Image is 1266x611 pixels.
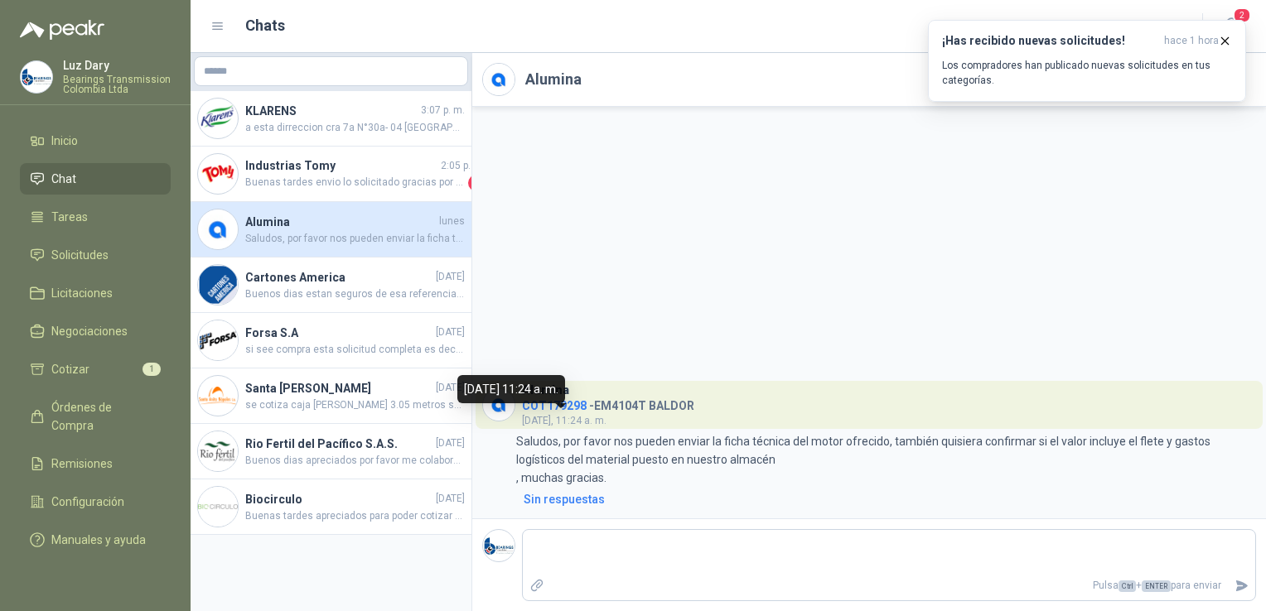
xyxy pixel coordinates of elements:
p: Los compradores han publicado nuevas solicitudes en tus categorías. [942,58,1232,88]
a: Company LogoForsa S.A[DATE]si see compra esta solicitud completa es decir el rod LBE 25NUU y los ... [191,313,471,368]
a: Company LogoKLARENS3:07 p. m.a esta dirreccion cra 7a N°30a- 04 [GEOGRAPHIC_DATA], [GEOGRAPHIC_DATA] [191,91,471,147]
span: Negociaciones [51,322,128,340]
img: Company Logo [198,431,238,471]
span: COT179298 [522,399,587,412]
a: Manuales y ayuda [20,524,171,556]
span: Buenas tardes apreciados para poder cotizar esto necesitaria una foto de la placa del Motor. . Qu... [245,508,465,524]
span: lunes [439,214,465,229]
h3: ¡Has recibido nuevas solicitudes! [942,34,1157,48]
span: Ctrl [1119,580,1136,592]
span: Cotizar [51,360,89,378]
h4: Alumina [245,213,436,231]
h4: Rio Fertil del Pacífico S.A.S. [245,435,432,453]
span: [DATE] [436,325,465,340]
p: Pulsa + para enviar [551,571,1229,600]
span: Solicitudes [51,246,109,264]
span: [DATE] [436,380,465,396]
span: Saludos, por favor nos pueden enviar la ficha técnica del motor ofrecido, también quisiera confir... [245,231,465,247]
img: Company Logo [198,320,238,360]
span: [DATE] [436,491,465,507]
img: Company Logo [198,376,238,416]
span: si see compra esta solicitud completa es decir el rod LBE 25NUU y los [MEDICAL_DATA] asumimos fle... [245,342,465,358]
div: Sin respuestas [524,490,605,508]
img: Company Logo [198,487,238,527]
h4: - EM4104T BALDOR [522,395,694,411]
a: Tareas [20,201,171,233]
a: Sin respuestas [520,490,1256,508]
p: Saludos, por favor nos pueden enviar la ficha técnica del motor ofrecido, también quisiera confir... [516,432,1256,487]
span: 2:05 p. m. [441,158,485,174]
a: Company LogoRio Fertil del Pacífico S.A.S.[DATE]Buenos dias apreciados por favor me colaboran con... [191,424,471,479]
p: Bearings Transmission Colombia Ltda [63,75,171,94]
h4: Santa [PERSON_NAME] [245,379,432,397]
a: Company LogoIndustrias Tomy2:05 p. m.Buenas tardes envio lo solicitado gracias por contar con nos... [191,147,471,202]
h4: KLARENS [245,102,418,120]
span: se cotiza caja [PERSON_NAME] 3.05 metros se cotizan 10 cajas y se da valor es por metro . [245,397,465,413]
label: Adjuntar archivos [523,571,551,600]
span: Buenas tardes envio lo solicitado gracias por contar con nosotros. [245,175,465,191]
p: Luz Dary [63,60,171,71]
a: Solicitudes [20,239,171,271]
img: Company Logo [198,154,238,194]
a: Cotizar1 [20,354,171,385]
span: Inicio [51,132,78,150]
span: 1 [468,175,485,191]
h1: Chats [245,14,285,37]
a: Órdenes de Compra [20,392,171,441]
h4: Industrias Tomy [245,156,437,175]
img: Company Logo [198,99,238,138]
span: [DATE] [436,269,465,285]
button: Enviar [1228,571,1255,600]
span: Chat [51,170,76,188]
h4: Biocirculo [245,490,432,508]
img: Company Logo [198,209,238,249]
span: Buenos dias estan seguros de esa referencia ya que no sale en ninguna marca quedamos atentos a su... [245,286,465,302]
span: Órdenes de Compra [51,398,155,435]
span: ENTER [1142,580,1171,592]
a: Company LogoSanta [PERSON_NAME][DATE]se cotiza caja [PERSON_NAME] 3.05 metros se cotizan 10 cajas... [191,368,471,424]
button: 2 [1216,12,1246,41]
span: Tareas [51,208,88,226]
button: ¡Has recibido nuevas solicitudes!hace 1 hora Los compradores han publicado nuevas solicitudes en ... [928,20,1246,102]
a: Company LogoCartones America[DATE]Buenos dias estan seguros de esa referencia ya que no sale en n... [191,257,471,313]
span: [DATE], 11:24 a. m. [522,415,606,426]
a: Chat [20,163,171,195]
h3: Alumina [522,386,569,395]
a: Inicio [20,125,171,156]
img: Company Logo [21,61,52,93]
a: Company LogoAluminalunesSaludos, por favor nos pueden enviar la ficha técnica del motor ofrecido,... [191,202,471,257]
img: Company Logo [198,265,238,305]
h4: Cartones America [245,268,432,286]
span: 2 [1233,7,1251,23]
span: [DATE] [436,435,465,451]
img: Logo peakr [20,20,104,40]
a: Negociaciones [20,315,171,347]
a: Configuración [20,486,171,517]
span: a esta dirreccion cra 7a N°30a- 04 [GEOGRAPHIC_DATA], [GEOGRAPHIC_DATA] [245,120,465,136]
span: Buenos dias apreciados por favor me colaboran con la foto de la placa del motor para poder cotiza... [245,453,465,469]
img: Company Logo [483,530,515,561]
span: 3:07 p. m. [421,103,465,118]
a: Company LogoBiocirculo[DATE]Buenas tardes apreciados para poder cotizar esto necesitaria una foto... [191,479,471,535]
img: Company Logo [483,64,515,95]
img: Company Logo [483,389,515,421]
h2: Alumina [525,68,582,91]
h4: Forsa S.A [245,324,432,342]
span: hace 1 hora [1164,34,1219,48]
a: Remisiones [20,448,171,479]
span: Manuales y ayuda [51,531,146,549]
span: Licitaciones [51,284,113,302]
span: Remisiones [51,455,113,473]
a: Licitaciones [20,277,171,309]
span: Configuración [51,493,124,511]
span: 1 [143,363,161,376]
